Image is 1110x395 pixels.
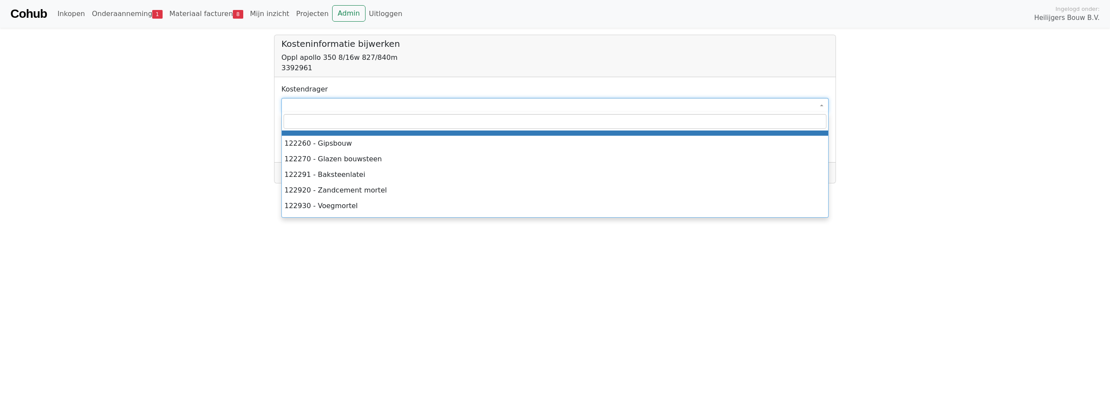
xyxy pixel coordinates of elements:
[366,5,406,23] a: Uitloggen
[281,63,829,73] div: 3392961
[1034,13,1100,23] span: Heilijgers Bouw B.V.
[281,52,829,63] div: Oppl apollo 350 8/16w 827/840m
[54,5,88,23] a: Inkopen
[281,84,328,95] label: Kostendrager
[282,167,828,183] li: 122291 - Baksteenlatei
[1055,5,1100,13] span: Ingelogd onder:
[282,136,828,151] li: 122260 - Gipsbouw
[282,198,828,214] li: 122930 - Voegmortel
[233,10,243,19] span: 8
[88,5,166,23] a: Onderaanneming1
[282,214,828,229] li: 122990 - Mortel grondstof
[152,10,162,19] span: 1
[293,5,332,23] a: Projecten
[166,5,247,23] a: Materiaal facturen8
[332,5,366,22] a: Admin
[247,5,293,23] a: Mijn inzicht
[282,183,828,198] li: 122920 - Zandcement mortel
[282,151,828,167] li: 122270 - Glazen bouwsteen
[10,3,47,24] a: Cohub
[281,39,829,49] h5: Kosteninformatie bijwerken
